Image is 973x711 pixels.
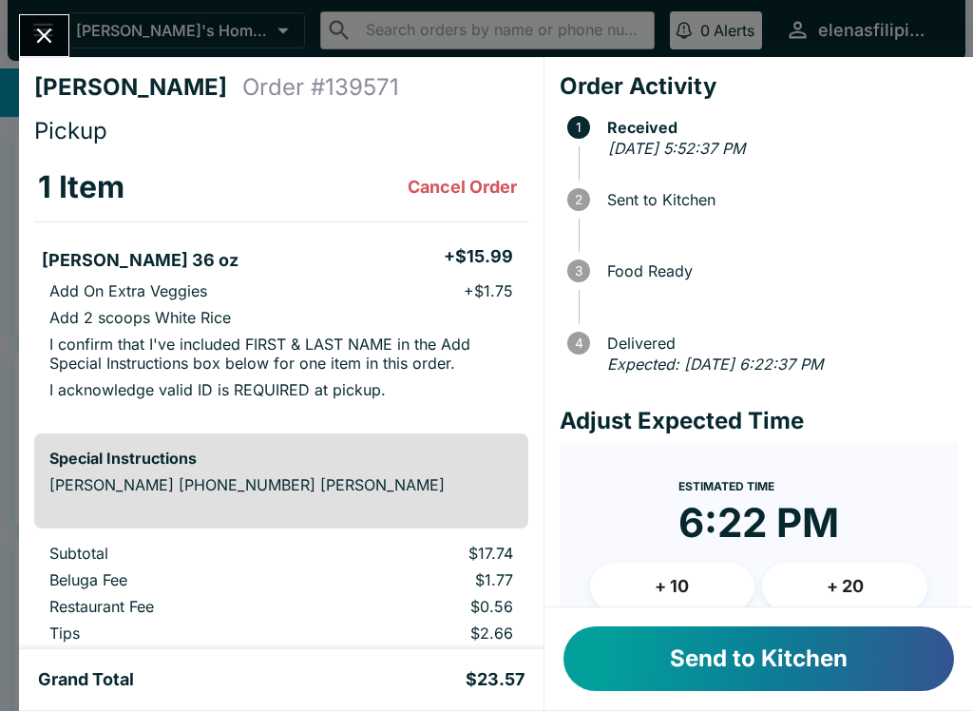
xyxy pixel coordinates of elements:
[38,168,124,206] h3: 1 Item
[598,191,958,208] span: Sent to Kitchen
[678,479,774,493] span: Estimated Time
[49,624,308,643] p: Tips
[34,153,528,418] table: orders table
[338,597,513,616] p: $0.56
[575,192,582,207] text: 2
[598,119,958,136] span: Received
[608,139,745,158] em: [DATE] 5:52:37 PM
[400,168,525,206] button: Cancel Order
[49,308,231,327] p: Add 2 scoops White Rice
[464,281,513,300] p: + $1.75
[598,335,958,352] span: Delivered
[338,624,513,643] p: $2.66
[598,262,958,279] span: Food Ready
[560,407,958,435] h4: Adjust Expected Time
[49,281,207,300] p: Add On Extra Veggies
[574,336,582,351] text: 4
[590,563,755,610] button: + 10
[338,544,513,563] p: $17.74
[242,73,399,102] h4: Order # 139571
[563,626,954,691] button: Send to Kitchen
[678,498,839,548] time: 6:22 PM
[49,335,513,373] p: I confirm that I've included FIRST & LAST NAME in the Add Special Instructions box below for one ...
[49,597,308,616] p: Restaurant Fee
[338,570,513,589] p: $1.77
[444,245,513,268] h5: + $15.99
[34,117,107,144] span: Pickup
[49,570,308,589] p: Beluga Fee
[34,73,242,102] h4: [PERSON_NAME]
[576,120,582,135] text: 1
[34,544,528,677] table: orders table
[38,668,134,691] h5: Grand Total
[49,380,386,399] p: I acknowledge valid ID is REQUIRED at pickup.
[762,563,927,610] button: + 20
[49,475,513,494] p: [PERSON_NAME] [PHONE_NUMBER] [PERSON_NAME]
[560,72,958,101] h4: Order Activity
[20,15,68,56] button: Close
[42,249,238,272] h5: [PERSON_NAME] 36 oz
[607,355,823,374] em: Expected: [DATE] 6:22:37 PM
[466,668,525,691] h5: $23.57
[575,263,582,279] text: 3
[49,449,513,468] h6: Special Instructions
[49,544,308,563] p: Subtotal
